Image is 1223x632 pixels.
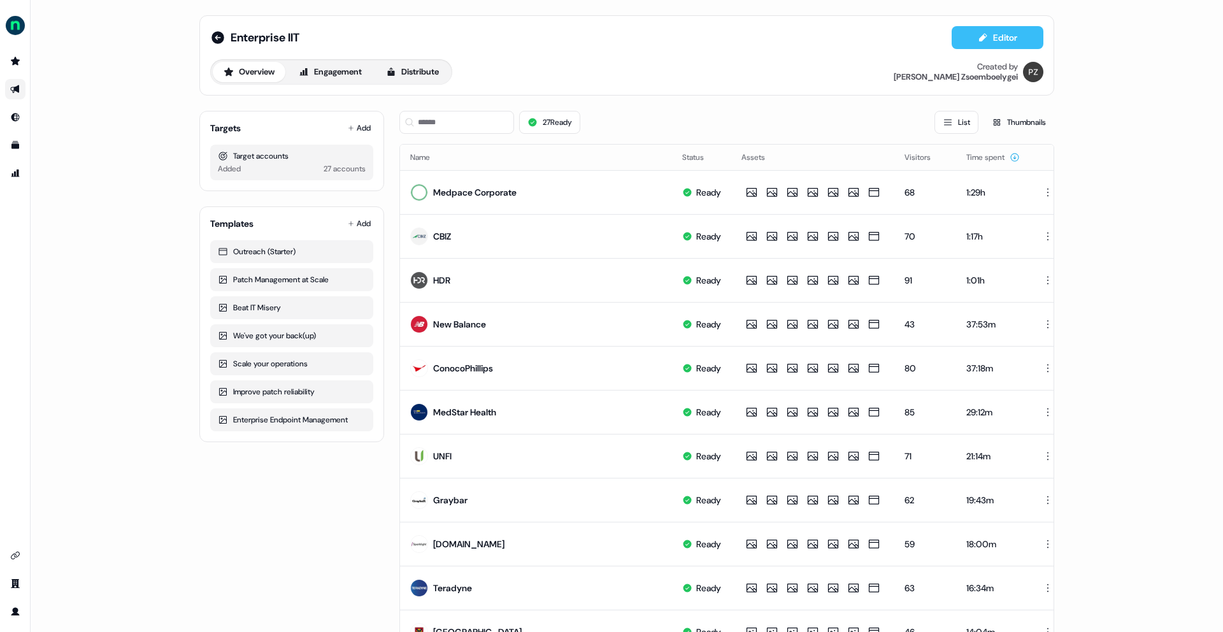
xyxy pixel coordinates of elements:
[682,146,719,169] button: Status
[966,494,1020,506] div: 19:43m
[210,217,254,230] div: Templates
[966,538,1020,550] div: 18:00m
[696,582,721,594] div: Ready
[983,111,1054,134] button: Thumbnails
[952,26,1043,49] button: Editor
[345,119,373,137] button: Add
[696,450,721,463] div: Ready
[952,32,1043,46] a: Editor
[905,230,946,243] div: 70
[696,230,721,243] div: Ready
[433,494,468,506] div: Graybar
[5,79,25,99] a: Go to outbound experience
[966,186,1020,199] div: 1:29h
[324,162,366,175] div: 27 accounts
[977,62,1018,72] div: Created by
[433,186,517,199] div: Medpace Corporate
[218,301,366,314] div: Beat IT Misery
[433,582,472,594] div: Teradyne
[231,30,299,45] span: Enterprise IIT
[375,62,450,82] button: Distribute
[905,450,946,463] div: 71
[905,362,946,375] div: 80
[218,413,366,426] div: Enterprise Endpoint Management
[934,111,978,134] button: List
[218,150,366,162] div: Target accounts
[519,111,580,134] button: 27Ready
[966,230,1020,243] div: 1:17h
[905,146,946,169] button: Visitors
[218,329,366,342] div: We've got your back(up)
[966,274,1020,287] div: 1:01h
[433,406,496,419] div: MedStar Health
[966,318,1020,331] div: 37:53m
[696,274,721,287] div: Ready
[966,582,1020,594] div: 16:34m
[966,362,1020,375] div: 37:18m
[5,51,25,71] a: Go to prospects
[966,406,1020,419] div: 29:12m
[410,146,445,169] button: Name
[905,274,946,287] div: 91
[966,450,1020,463] div: 21:14m
[905,494,946,506] div: 62
[288,62,373,82] button: Engagement
[5,601,25,622] a: Go to profile
[905,186,946,199] div: 68
[894,72,1018,82] div: [PERSON_NAME] Zsoemboelygei
[905,538,946,550] div: 59
[213,62,285,82] button: Overview
[1023,62,1043,82] img: Petra
[696,186,721,199] div: Ready
[433,274,450,287] div: HDR
[696,494,721,506] div: Ready
[433,362,493,375] div: ConocoPhillips
[5,163,25,183] a: Go to attribution
[905,318,946,331] div: 43
[218,357,366,370] div: Scale your operations
[696,318,721,331] div: Ready
[5,573,25,594] a: Go to team
[433,318,486,331] div: New Balance
[433,538,504,550] div: [DOMAIN_NAME]
[966,146,1020,169] button: Time spent
[210,122,241,134] div: Targets
[218,385,366,398] div: Improve patch reliability
[5,107,25,127] a: Go to Inbound
[5,135,25,155] a: Go to templates
[5,545,25,566] a: Go to integrations
[218,273,366,286] div: Patch Management at Scale
[696,362,721,375] div: Ready
[696,406,721,419] div: Ready
[905,582,946,594] div: 63
[731,145,894,170] th: Assets
[433,230,451,243] div: CBIZ
[696,538,721,550] div: Ready
[905,406,946,419] div: 85
[345,215,373,233] button: Add
[433,450,452,463] div: UNFI
[218,162,241,175] div: Added
[218,245,366,258] div: Outreach (Starter)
